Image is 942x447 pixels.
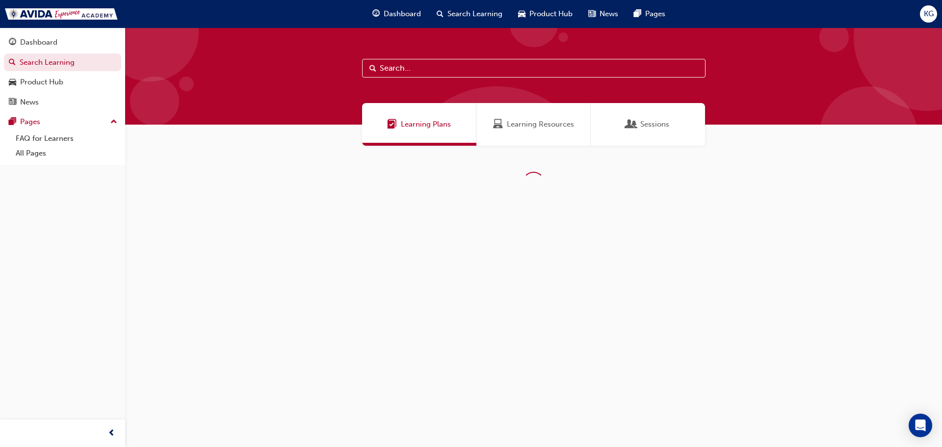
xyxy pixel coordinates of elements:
div: Pages [20,116,40,128]
span: KG [924,8,934,20]
a: FAQ for Learners [12,131,121,146]
a: car-iconProduct Hub [510,4,580,24]
span: Learning Resources [507,119,574,130]
a: Product Hub [4,73,121,91]
span: news-icon [9,98,16,107]
a: News [4,93,121,111]
span: Product Hub [529,8,573,20]
div: Product Hub [20,77,63,88]
img: Trak [5,8,118,20]
button: Pages [4,113,121,131]
span: Sessions [640,119,669,130]
a: Learning ResourcesLearning Resources [476,103,591,146]
span: pages-icon [9,118,16,127]
span: Sessions [627,119,636,130]
span: Search Learning [447,8,502,20]
span: Search [369,63,376,74]
a: Dashboard [4,33,121,52]
span: search-icon [9,58,16,67]
span: pages-icon [634,8,641,20]
span: Learning Resources [493,119,503,130]
button: DashboardSearch LearningProduct HubNews [4,31,121,113]
a: Learning PlansLearning Plans [362,103,476,146]
span: News [600,8,618,20]
span: guage-icon [9,38,16,47]
a: news-iconNews [580,4,626,24]
button: KG [920,5,937,23]
div: Open Intercom Messenger [909,414,932,437]
span: Pages [645,8,665,20]
span: guage-icon [372,8,380,20]
div: Dashboard [20,37,57,48]
span: up-icon [110,116,117,129]
a: search-iconSearch Learning [429,4,510,24]
span: Dashboard [384,8,421,20]
span: news-icon [588,8,596,20]
input: Search... [362,59,706,78]
a: Search Learning [4,53,121,72]
div: News [20,97,39,108]
span: search-icon [437,8,444,20]
a: All Pages [12,146,121,161]
span: car-icon [518,8,525,20]
span: car-icon [9,78,16,87]
span: Learning Plans [387,119,397,130]
span: Learning Plans [401,119,451,130]
span: prev-icon [108,427,115,440]
a: pages-iconPages [626,4,673,24]
a: guage-iconDashboard [365,4,429,24]
a: SessionsSessions [591,103,705,146]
